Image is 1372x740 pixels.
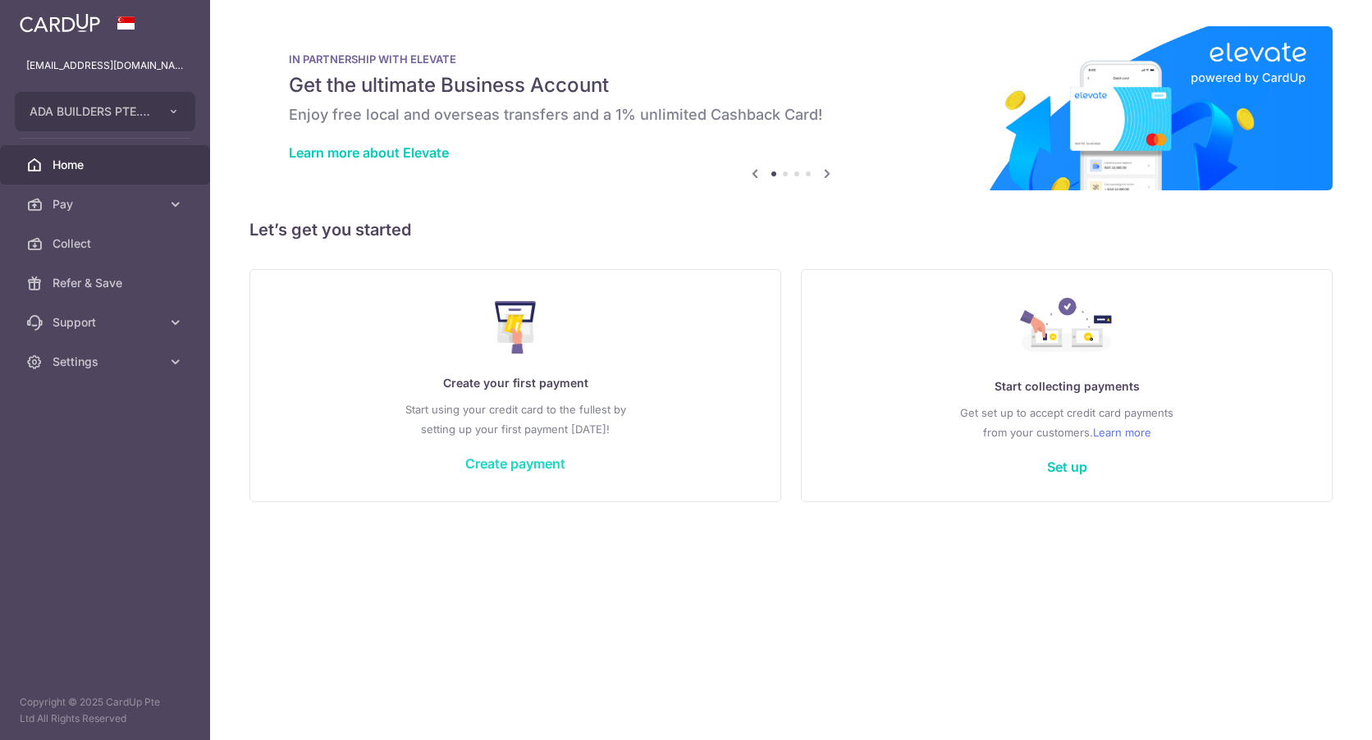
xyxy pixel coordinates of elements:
[1093,423,1151,442] a: Learn more
[283,373,748,393] p: Create your first payment
[15,92,195,131] button: ADA BUILDERS PTE. LTD.
[249,217,1333,243] h5: Let’s get you started
[289,105,1293,125] h6: Enjoy free local and overseas transfers and a 1% unlimited Cashback Card!
[1047,459,1087,475] a: Set up
[289,53,1293,66] p: IN PARTNERSHIP WITH ELEVATE
[26,57,184,74] p: [EMAIL_ADDRESS][DOMAIN_NAME]
[53,314,161,331] span: Support
[283,400,748,439] p: Start using your credit card to the fullest by setting up your first payment [DATE]!
[465,455,565,472] a: Create payment
[20,13,100,33] img: CardUp
[289,72,1293,98] h5: Get the ultimate Business Account
[30,103,151,120] span: ADA BUILDERS PTE. LTD.
[53,235,161,252] span: Collect
[835,377,1299,396] p: Start collecting payments
[53,354,161,370] span: Settings
[835,403,1299,442] p: Get set up to accept credit card payments from your customers.
[53,196,161,212] span: Pay
[495,301,537,354] img: Make Payment
[53,157,161,173] span: Home
[249,26,1333,190] img: Renovation banner
[289,144,449,161] a: Learn more about Elevate
[53,275,161,291] span: Refer & Save
[1020,298,1114,357] img: Collect Payment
